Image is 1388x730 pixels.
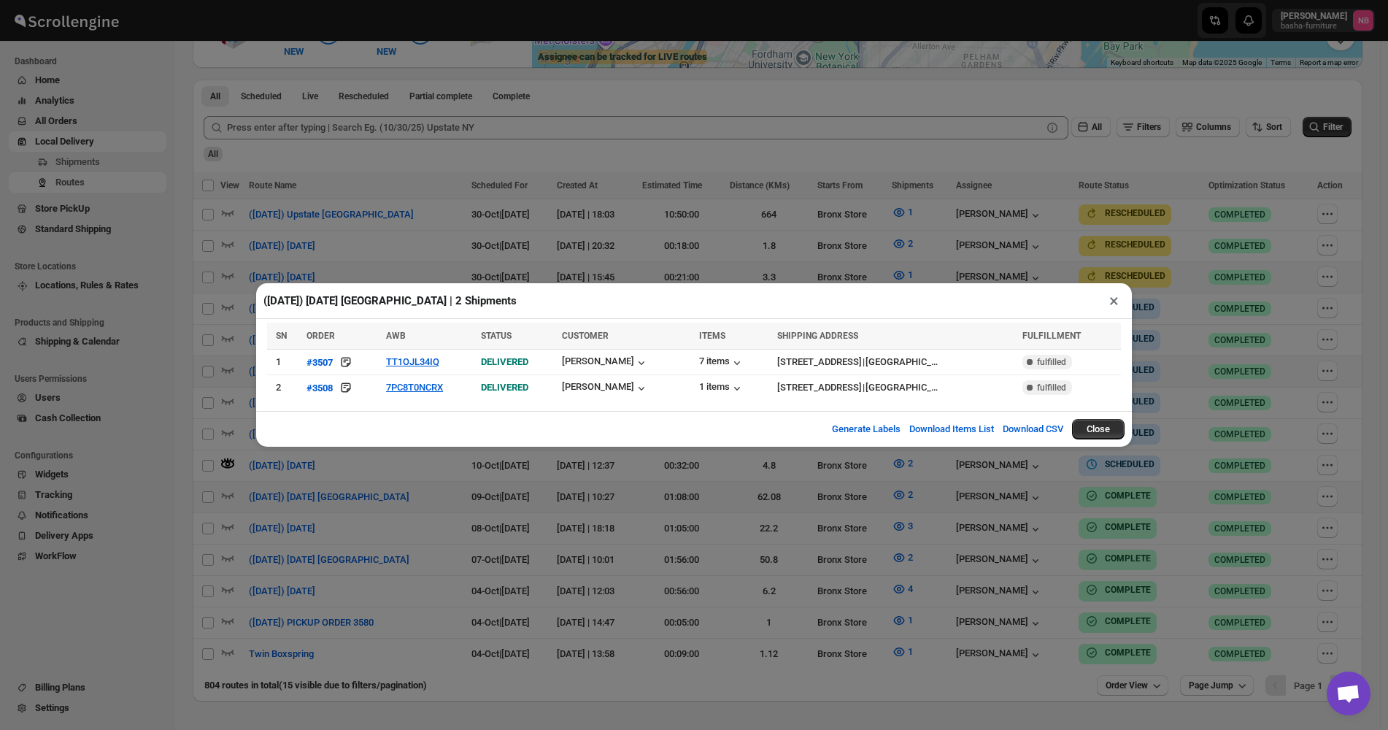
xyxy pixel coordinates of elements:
[306,331,335,341] span: ORDER
[386,382,443,393] button: 7PC8T0NCRX
[1037,356,1066,368] span: fulfilled
[267,350,302,375] td: 1
[699,356,744,370] button: 7 items
[865,355,938,369] div: [GEOGRAPHIC_DATA]
[777,355,1014,369] div: |
[263,293,517,308] h2: ([DATE]) [DATE] [GEOGRAPHIC_DATA] | 2 Shipments
[865,380,938,395] div: [GEOGRAPHIC_DATA]
[386,331,406,341] span: AWB
[699,331,725,341] span: ITEMS
[481,356,528,367] span: DELIVERED
[777,355,862,369] div: [STREET_ADDRESS]
[994,415,1072,444] button: Download CSV
[306,383,333,393] div: #3508
[699,381,744,396] button: 1 items
[562,381,649,396] button: [PERSON_NAME]
[777,331,858,341] span: SHIPPING ADDRESS
[1022,331,1081,341] span: FULFILLMENT
[1103,291,1125,311] button: ×
[1037,382,1066,393] span: fulfilled
[306,357,333,368] div: #3507
[777,380,1014,395] div: |
[306,380,333,395] button: #3508
[1327,672,1370,715] div: Open chat
[901,415,1003,444] button: Download Items List
[777,380,862,395] div: [STREET_ADDRESS]
[823,415,909,444] button: Generate Labels
[481,331,512,341] span: STATUS
[306,355,333,369] button: #3507
[267,375,302,401] td: 2
[276,331,287,341] span: SN
[481,382,528,393] span: DELIVERED
[386,356,439,367] button: TT1OJL34IQ
[1072,419,1125,439] button: Close
[562,356,649,370] button: [PERSON_NAME]
[562,331,609,341] span: CUSTOMER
